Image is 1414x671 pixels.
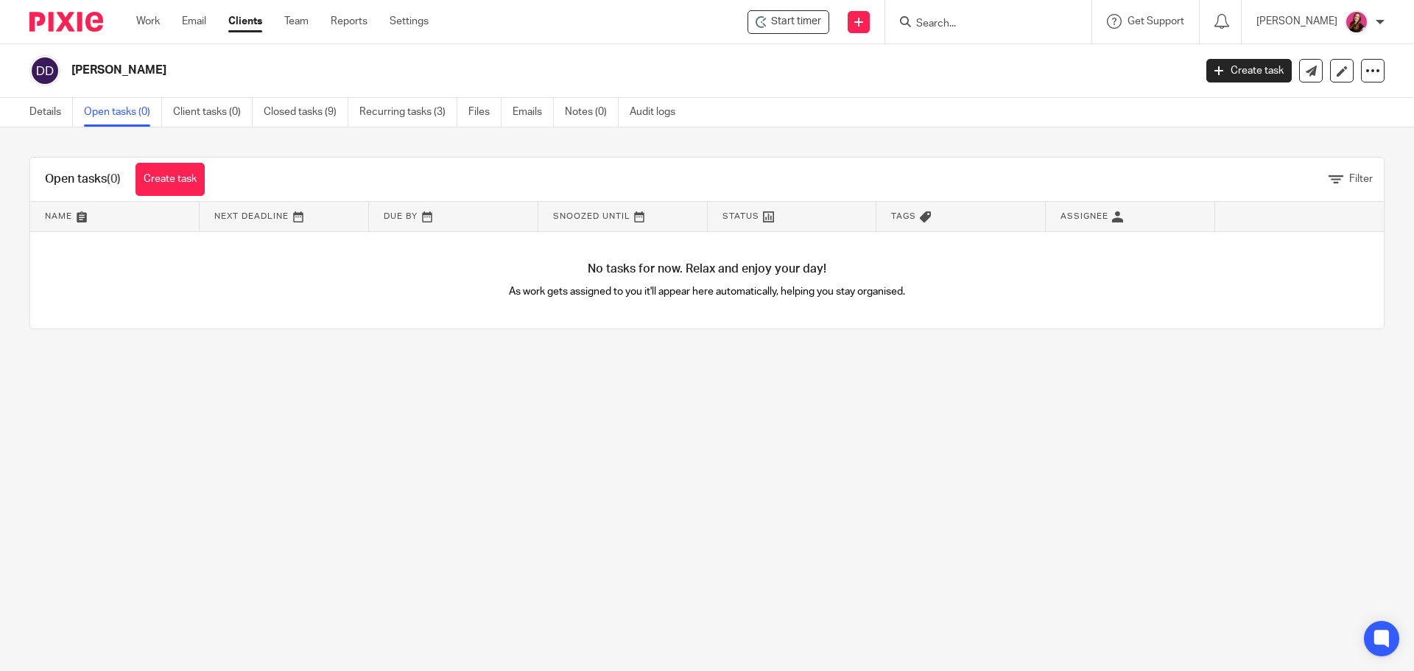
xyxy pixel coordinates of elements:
[359,98,457,127] a: Recurring tasks (3)
[771,14,821,29] span: Start timer
[1256,14,1337,29] p: [PERSON_NAME]
[182,14,206,29] a: Email
[284,14,309,29] a: Team
[722,212,759,220] span: Status
[173,98,253,127] a: Client tasks (0)
[45,172,121,187] h1: Open tasks
[565,98,619,127] a: Notes (0)
[630,98,686,127] a: Audit logs
[29,12,103,32] img: Pixie
[29,98,73,127] a: Details
[136,14,160,29] a: Work
[107,173,121,185] span: (0)
[390,14,429,29] a: Settings
[331,14,367,29] a: Reports
[468,98,502,127] a: Files
[1128,16,1184,27] span: Get Support
[228,14,262,29] a: Clients
[84,98,162,127] a: Open tasks (0)
[891,212,916,220] span: Tags
[136,163,205,196] a: Create task
[264,98,348,127] a: Closed tasks (9)
[30,261,1384,277] h4: No tasks for now. Relax and enjoy your day!
[553,212,630,220] span: Snoozed Until
[748,10,829,34] div: Darren Dack
[915,18,1047,31] input: Search
[513,98,554,127] a: Emails
[29,55,60,86] img: svg%3E
[71,63,962,78] h2: [PERSON_NAME]
[1349,174,1373,184] span: Filter
[369,284,1046,299] p: As work gets assigned to you it'll appear here automatically, helping you stay organised.
[1206,59,1292,82] a: Create task
[1345,10,1368,34] img: 21.png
